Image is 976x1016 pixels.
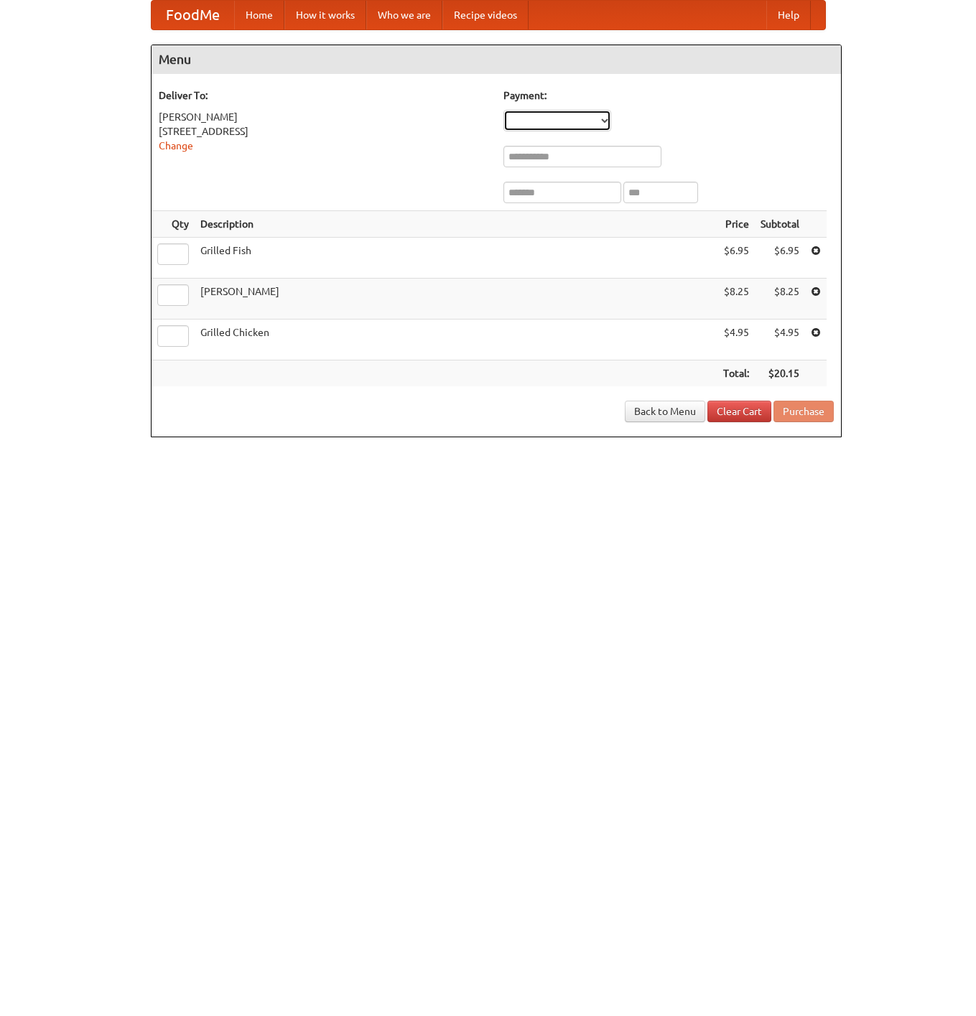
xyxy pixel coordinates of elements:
td: Grilled Fish [195,238,717,279]
th: Total: [717,360,755,387]
td: [PERSON_NAME] [195,279,717,320]
td: Grilled Chicken [195,320,717,360]
th: $20.15 [755,360,805,387]
td: $4.95 [717,320,755,360]
a: Who we are [366,1,442,29]
td: $6.95 [717,238,755,279]
a: How it works [284,1,366,29]
th: Description [195,211,717,238]
div: [STREET_ADDRESS] [159,124,489,139]
td: $4.95 [755,320,805,360]
a: Clear Cart [707,401,771,422]
h4: Menu [152,45,841,74]
th: Subtotal [755,211,805,238]
a: Help [766,1,811,29]
th: Price [717,211,755,238]
h5: Payment: [503,88,834,103]
h5: Deliver To: [159,88,489,103]
td: $6.95 [755,238,805,279]
button: Purchase [773,401,834,422]
td: $8.25 [717,279,755,320]
a: Change [159,140,193,152]
a: Recipe videos [442,1,529,29]
th: Qty [152,211,195,238]
a: FoodMe [152,1,234,29]
div: [PERSON_NAME] [159,110,489,124]
td: $8.25 [755,279,805,320]
a: Back to Menu [625,401,705,422]
a: Home [234,1,284,29]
